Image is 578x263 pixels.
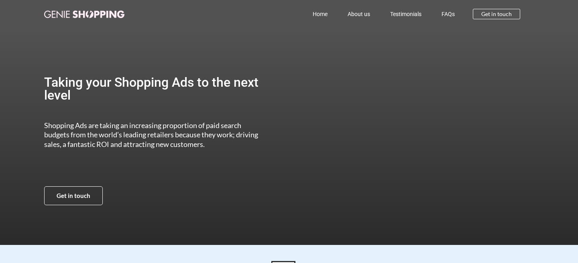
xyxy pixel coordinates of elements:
a: About us [338,5,380,23]
nav: Menu [160,5,465,23]
a: Home [303,5,338,23]
span: Shopping Ads are taking an increasing proportion of paid search budgets from the world’s leading ... [44,121,258,149]
span: Get in touch [57,193,90,199]
img: genie-shopping-logo [44,10,124,18]
h2: Taking your Shopping Ads to the next level [44,76,266,102]
span: Get in touch [481,11,512,17]
a: Testimonials [380,5,431,23]
a: Get in touch [473,9,520,19]
a: Get in touch [44,186,103,205]
a: FAQs [431,5,465,23]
